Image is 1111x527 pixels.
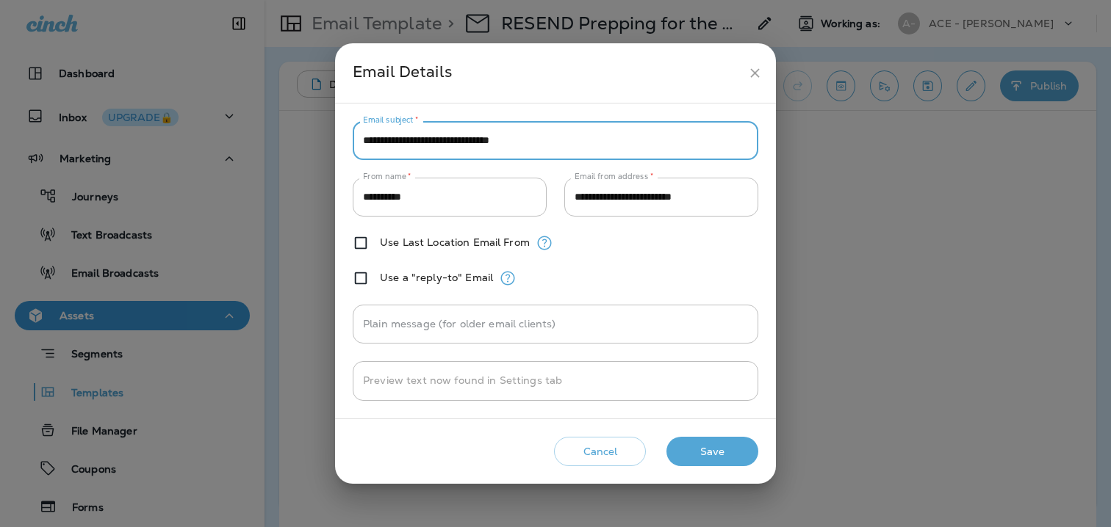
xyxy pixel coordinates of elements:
label: Use Last Location Email From [380,236,530,248]
button: Save [666,437,758,467]
div: Email Details [353,59,741,87]
button: Cancel [554,437,646,467]
label: Email subject [363,115,419,126]
label: From name [363,171,411,182]
button: close [741,59,769,87]
label: Email from address [575,171,653,182]
label: Use a "reply-to" Email [380,272,493,283]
